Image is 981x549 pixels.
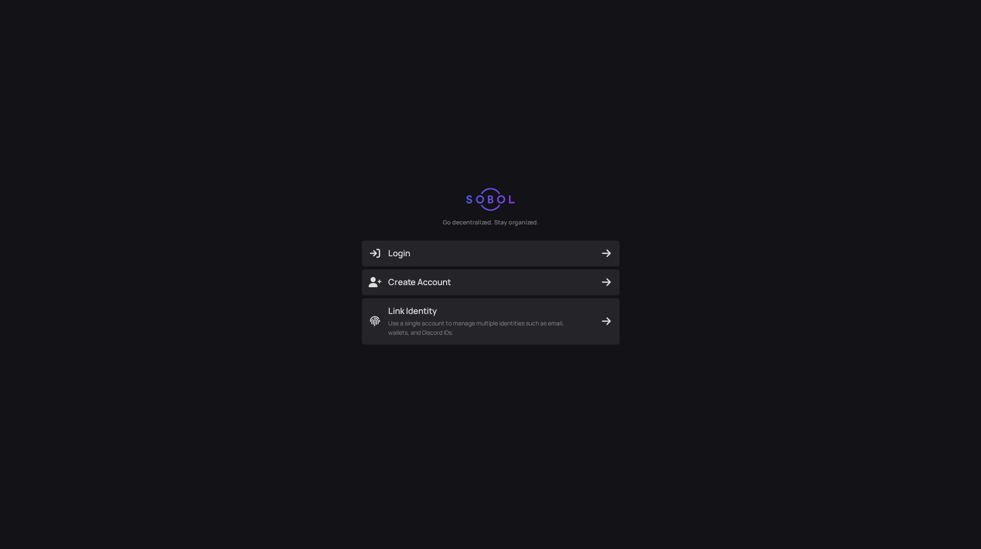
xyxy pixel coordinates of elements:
span: Login [369,247,613,259]
span: Link Identity [388,305,583,317]
span: Use a single account to manage multiple identities such as email, wallets, and Discord IDs. [388,319,583,337]
span: Create Account [369,276,613,288]
button: Login [362,241,620,266]
button: Link IdentityUse a single account to manage multiple identities such as email, wallets, and Disco... [362,298,620,344]
button: Create Account [362,269,620,295]
img: logo [466,188,515,211]
div: Go decentralized. Stay organized. [443,218,539,227]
